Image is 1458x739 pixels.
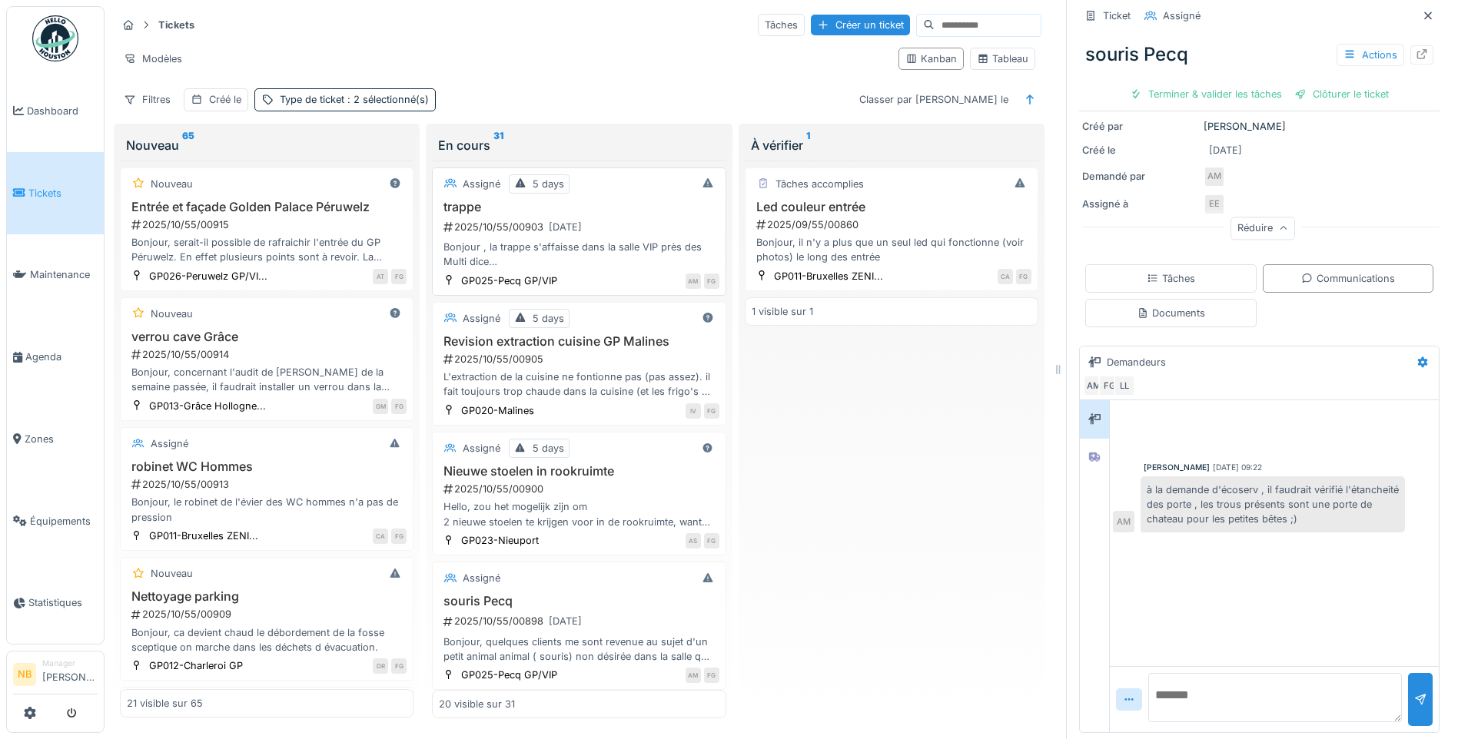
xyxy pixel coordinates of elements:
div: GP012-Charleroi GP [149,658,243,673]
div: GP011-Bruxelles ZENI... [149,529,258,543]
div: Type de ticket [280,92,429,107]
li: [PERSON_NAME] [42,658,98,691]
h3: Led couleur entrée [752,200,1031,214]
a: Équipements [7,480,104,562]
div: Classer par [PERSON_NAME] le [852,88,1015,111]
div: 2025/10/55/00903 [442,217,719,237]
div: [PERSON_NAME] [1144,462,1210,473]
div: Ticket [1103,8,1131,23]
div: souris Pecq [1079,35,1440,75]
div: 2025/10/55/00898 [442,611,719,631]
div: Bonjour, le robinet de l'évier des WC hommes n'a pas de pression [127,495,407,524]
div: Nouveau [151,307,193,321]
div: GP023-Nieuport [461,533,539,548]
div: LL [1114,375,1135,396]
div: Tableau [977,51,1028,66]
a: Statistiques [7,562,104,645]
div: Créer un ticket [811,15,910,35]
div: 5 days [533,441,564,456]
div: Assigné [463,441,500,456]
sup: 65 [182,136,194,154]
div: GP020-Malines [461,403,534,418]
div: FG [391,269,407,284]
div: 21 visible sur 65 [127,697,203,711]
div: [PERSON_NAME] [1082,119,1436,134]
h3: Nettoyage parking [127,589,407,604]
strong: Tickets [152,18,201,32]
div: Bonjour, quelques clients me sont revenue au sujet d'un petit animal animal ( souris) non désirée... [439,635,719,664]
div: Créé le [209,92,241,107]
div: AM [686,273,701,289]
h3: Nieuwe stoelen in rookruimte [439,464,719,479]
div: GP025-Pecq GP/VIP [461,668,557,682]
div: Documents [1137,306,1205,320]
a: Agenda [7,316,104,398]
div: L'extraction de la cuisine ne fontionne pas (pas assez). il fait toujours trop chaude dans la cui... [439,369,719,399]
div: 2025/10/55/00914 [130,347,407,362]
div: FG [391,399,407,414]
sup: 31 [493,136,503,154]
div: FG [704,403,719,419]
div: IV [686,403,701,419]
div: AM [1204,166,1225,187]
div: Communications [1301,271,1395,286]
div: GP013-Grâce Hollogne... [149,399,266,413]
div: FG [704,668,719,683]
div: FG [391,529,407,544]
a: Tickets [7,152,104,234]
div: Manager [42,658,98,669]
div: GM [373,399,388,414]
div: En cours [438,136,719,154]
h3: robinet WC Hommes [127,459,407,474]
div: Créé le [1082,143,1197,157]
div: 2025/09/55/00860 [755,217,1031,232]
div: AS [686,533,701,548]
h3: Entrée et façade Golden Palace Péruwelz [127,200,407,214]
span: Statistiques [28,595,98,610]
div: Assigné [463,571,500,585]
span: Dashboard [27,104,98,118]
div: 2025/10/55/00900 [442,482,719,496]
span: Tickets [28,186,98,200]
img: Badge_color-CXgf-gQk.svg [32,15,78,61]
div: Clôturer le ticket [1288,84,1395,104]
div: AM [686,668,701,683]
div: FG [704,533,719,548]
div: [DATE] [549,220,582,234]
a: Zones [7,398,104,480]
div: à la demande d'écoserv , il faudrait vérifié l'étancheité des porte , les trous présents sont une... [1141,476,1405,533]
div: Modèles [117,48,189,70]
div: CA [998,269,1013,284]
div: Bonjour, serait-il possible de rafraichir l'entrée du GP Péruwelz. En effet plusieurs points sont... [127,235,407,264]
div: Bonjour, concernant l'audit de [PERSON_NAME] de la semaine passée, il faudrait installer un verro... [127,365,407,394]
div: Assigné [463,311,500,326]
sup: 1 [806,136,810,154]
h3: verrou cave Grâce [127,330,407,344]
div: Kanban [905,51,957,66]
div: Créé par [1082,119,1197,134]
div: Bonjour, ca devient chaud le débordement de la fosse sceptique on marche dans les déchets d évacu... [127,625,407,654]
div: Nouveau [151,566,193,581]
span: Équipements [30,514,98,529]
div: Tâches accomplies [775,177,864,191]
div: 2025/10/55/00913 [130,477,407,492]
div: 2025/10/55/00905 [442,352,719,366]
div: 5 days [533,177,564,191]
a: Dashboard [7,70,104,152]
div: Assigné [1163,8,1201,23]
a: Maintenance [7,234,104,316]
div: DR [373,658,388,674]
div: 2025/10/55/00915 [130,217,407,232]
div: GP025-Pecq GP/VIP [461,273,557,288]
div: Nouveau [151,177,193,191]
div: Assigné [463,177,500,191]
div: [DATE] [549,614,582,628]
div: GP026-Peruwelz GP/VI... [149,269,267,283]
a: NB Manager[PERSON_NAME] [13,658,98,694]
div: [DATE] [1209,143,1242,157]
div: Demandeurs [1107,355,1166,369]
div: Bonjour, il n'y a plus que un seul led qui fonctionne (voir photos) le long des entrée [752,235,1031,264]
div: FG [1016,269,1031,284]
div: [DATE] 09:22 [1213,462,1262,473]
div: Assigné à [1082,197,1197,211]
